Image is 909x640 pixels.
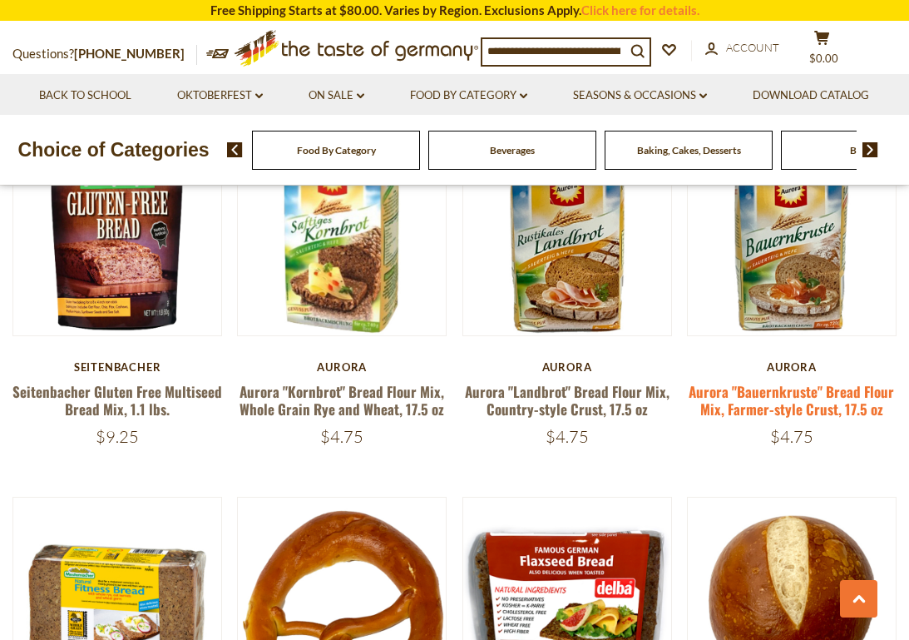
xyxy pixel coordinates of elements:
[687,360,897,374] div: Aurora
[770,426,813,447] span: $4.75
[297,144,376,156] a: Food By Category
[581,2,699,17] a: Click here for details.
[463,127,671,335] img: Aurora "Landbrot" Bread Flour Mix, Country-style Crust, 17.5 oz
[753,87,869,105] a: Download Catalog
[39,87,131,105] a: Back to School
[240,381,444,419] a: Aurora "Kornbrot" Bread Flour Mix, Whole Grain Rye and Wheat, 17.5 oz
[705,39,779,57] a: Account
[238,127,446,335] img: Aurora "Kornbrot" Bread Flour Mix, Whole Grain Rye and Wheat, 17.5 oz
[546,426,589,447] span: $4.75
[96,426,139,447] span: $9.25
[462,360,672,374] div: Aurora
[637,144,741,156] a: Baking, Cakes, Desserts
[12,381,222,419] a: Seitenbacher Gluten Free Multiseed Bread Mix, 1.1 lbs.
[320,426,363,447] span: $4.75
[726,41,779,54] span: Account
[309,87,364,105] a: On Sale
[797,30,847,72] button: $0.00
[74,46,185,61] a: [PHONE_NUMBER]
[809,52,838,65] span: $0.00
[177,87,263,105] a: Oktoberfest
[12,360,222,374] div: Seitenbacher
[227,142,243,157] img: previous arrow
[862,142,878,157] img: next arrow
[12,43,197,65] p: Questions?
[688,127,896,335] img: Aurora "Bauernkruste" Bread Flour Mix, Farmer-style Crust, 17.5 oz
[465,381,669,419] a: Aurora "Landbrot" Bread Flour Mix, Country-style Crust, 17.5 oz
[237,360,447,374] div: Aurora
[410,87,527,105] a: Food By Category
[490,144,535,156] a: Beverages
[689,381,894,419] a: Aurora "Bauernkruste" Bread Flour Mix, Farmer-style Crust, 17.5 oz
[573,87,707,105] a: Seasons & Occasions
[13,127,221,335] img: Seitenbacher Gluten Free Multiseed Bread Mix, 1.1 lbs.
